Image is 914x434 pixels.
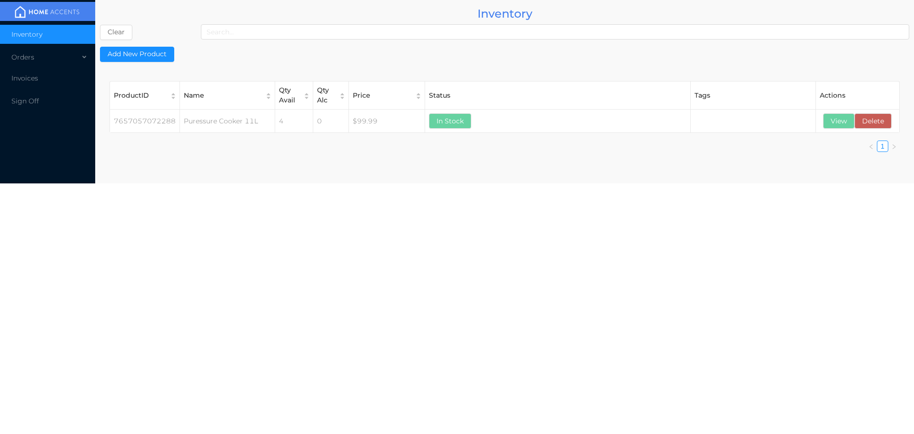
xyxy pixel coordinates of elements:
i: icon: caret-up [170,91,177,93]
i: icon: caret-up [339,91,346,93]
span: Sign Off [11,97,39,105]
td: $99.99 [349,110,425,133]
td: 4 [275,110,313,133]
td: 0 [313,110,349,133]
div: Name [184,91,260,101]
i: icon: caret-up [416,91,422,93]
button: Clear [100,25,132,40]
i: icon: caret-down [416,95,422,97]
i: icon: caret-down [339,95,346,97]
td: 7657057072288 [110,110,180,133]
div: Price [353,91,410,101]
button: In Stock [429,113,471,129]
img: mainBanner [11,5,83,19]
div: Sort [170,91,177,100]
a: 1 [881,142,884,150]
div: Inventory [100,5,909,22]
i: icon: caret-down [304,95,310,97]
div: Qty Alc [317,85,334,105]
div: Sort [339,91,346,100]
input: Search... [201,24,909,40]
div: Sort [303,91,310,100]
td: Puressure Cooker 11L [180,110,275,133]
i: icon: caret-up [266,91,272,93]
div: Actions [820,91,895,101]
button: Delete [854,113,892,129]
div: Sort [415,91,422,100]
span: Invoices [11,74,38,82]
i: icon: right [891,144,897,150]
span: Inventory [11,30,42,39]
button: View [823,113,854,129]
button: Add New Product [100,47,174,62]
i: icon: caret-down [170,95,177,97]
div: Tags [695,91,812,101]
div: Qty Avail [279,85,298,105]
li: Previous Page [865,141,877,152]
li: Next Page [888,141,900,152]
div: ProductID [114,91,165,101]
i: icon: left [868,144,874,150]
div: Sort [265,91,272,100]
li: 1 [877,141,888,152]
div: Status [429,91,686,101]
i: icon: caret-down [266,95,272,97]
i: icon: caret-up [304,91,310,93]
